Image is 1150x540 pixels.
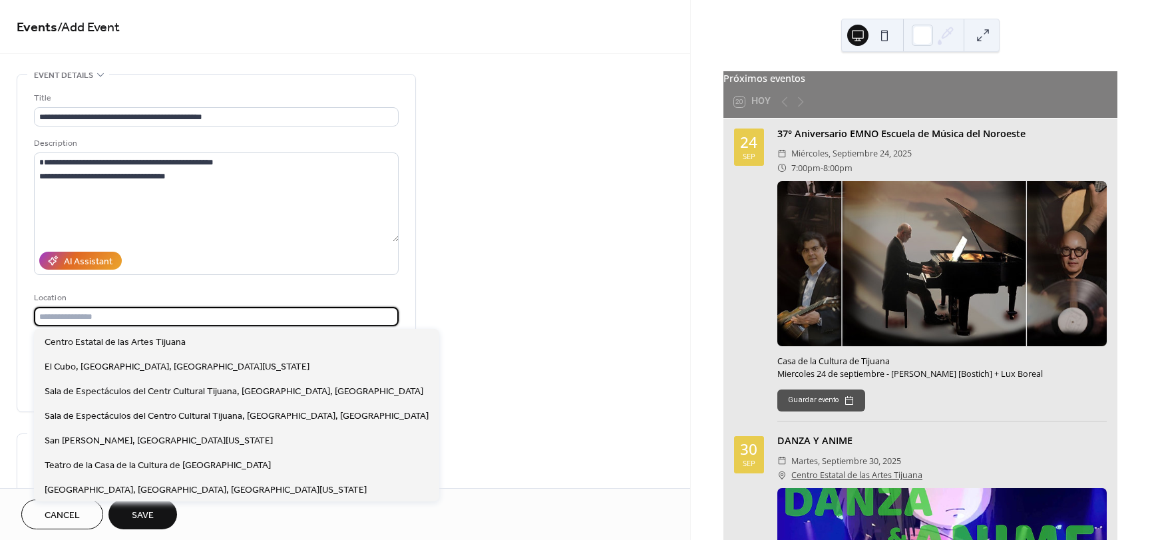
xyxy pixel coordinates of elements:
[723,71,1117,86] div: Próximos eventos
[777,146,787,160] div: ​
[132,509,154,523] span: Save
[777,433,1107,448] div: DANZA Y ANIME
[17,15,57,41] a: Events
[34,136,396,150] div: Description
[45,409,429,423] span: Sala de Espectáculos del Centro Cultural Tijuana, [GEOGRAPHIC_DATA], [GEOGRAPHIC_DATA]
[740,442,757,457] div: 30
[777,356,1107,381] div: Casa de la Cultura de Tijuana Miercoles 24 de septiembre - [PERSON_NAME] [Bostich] + Lux Boreal
[740,135,757,150] div: 24
[108,499,177,529] button: Save
[777,454,787,468] div: ​
[823,161,853,175] span: 8:00pm
[821,161,823,175] span: -
[45,336,186,350] span: Centro Estatal de las Artes Tijuana
[45,483,367,497] span: [GEOGRAPHIC_DATA], [GEOGRAPHIC_DATA], [GEOGRAPHIC_DATA][US_STATE]
[21,499,103,529] button: Cancel
[34,91,396,105] div: Title
[57,15,120,41] span: / Add Event
[791,454,901,468] span: martes, septiembre 30, 2025
[791,468,922,482] a: Centro Estatal de las Artes Tijuana
[791,146,912,160] span: miércoles, septiembre 24, 2025
[777,390,865,411] button: Guardar evento
[45,509,80,523] span: Cancel
[743,152,755,160] div: sep
[64,255,112,269] div: AI Assistant
[791,161,821,175] span: 7:00pm
[45,385,423,399] span: Sala de Espectáculos del Centr Cultural Tijuana, [GEOGRAPHIC_DATA], [GEOGRAPHIC_DATA]
[34,291,396,305] div: Location
[34,69,93,83] span: Event details
[777,161,787,175] div: ​
[743,459,755,467] div: sep
[777,468,787,482] div: ​
[39,252,122,270] button: AI Assistant
[45,434,273,448] span: San [PERSON_NAME], [GEOGRAPHIC_DATA][US_STATE]
[45,459,271,473] span: Teatro de la Casa de la Cultura de [GEOGRAPHIC_DATA]
[777,127,1107,141] div: 37° Aniversario EMNO Escuela de Música del Noroeste
[45,360,309,374] span: El Cubo, [GEOGRAPHIC_DATA], [GEOGRAPHIC_DATA][US_STATE]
